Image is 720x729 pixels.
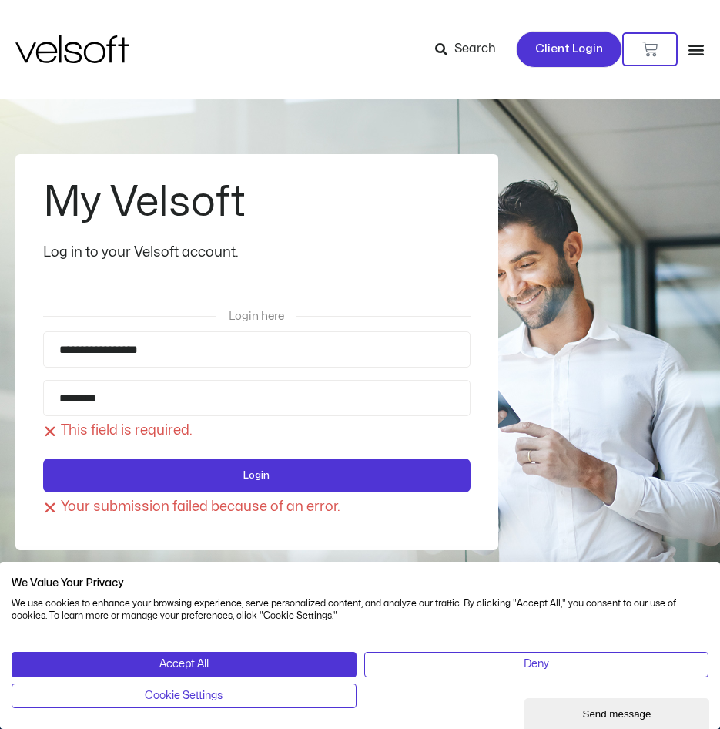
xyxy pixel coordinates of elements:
[43,459,471,493] button: Login
[12,597,708,623] p: We use cookies to enhance your browsing experience, serve personalized content, and analyze our t...
[535,39,603,59] span: Client Login
[43,500,471,514] div: Your submission failed because of an error.
[43,182,461,223] h2: My Velsoft
[43,242,471,264] div: Log in to your Velsoft account.
[12,576,708,590] h2: We Value Your Privacy
[15,35,129,63] img: Velsoft Training Materials
[43,424,193,438] span: This field is required.
[12,652,357,677] button: Accept all cookies
[145,687,223,704] span: Cookie Settings
[243,468,270,484] span: Login
[524,656,549,673] span: Deny
[435,36,507,62] a: Search
[229,311,284,322] span: Login here
[688,41,705,58] div: Menu Toggle
[516,31,622,68] a: Client Login
[159,656,209,673] span: Accept All
[524,695,712,729] iframe: chat widget
[454,39,496,59] span: Search
[364,652,709,677] button: Deny all cookies
[12,684,357,708] button: Adjust cookie preferences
